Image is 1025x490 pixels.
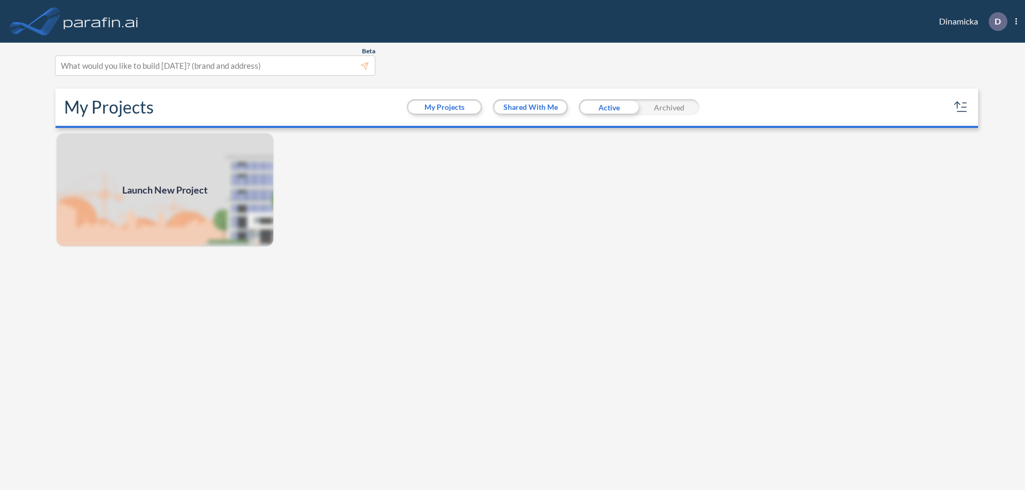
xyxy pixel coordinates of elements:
[579,99,639,115] div: Active
[923,12,1017,31] div: Dinamicka
[362,47,375,55] span: Beta
[122,183,208,197] span: Launch New Project
[56,132,274,247] img: add
[56,132,274,247] a: Launch New Project
[64,97,154,117] h2: My Projects
[494,101,566,114] button: Shared With Me
[952,99,969,116] button: sort
[995,17,1001,26] p: D
[408,101,480,114] button: My Projects
[639,99,699,115] div: Archived
[61,11,140,32] img: logo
